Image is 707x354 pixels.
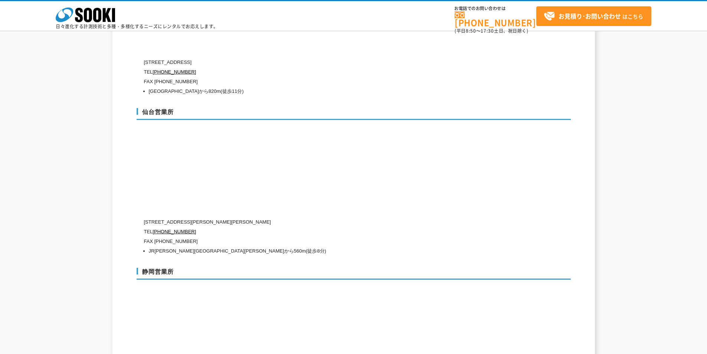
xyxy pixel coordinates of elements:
p: 日々進化する計測技術と多種・多様化するニーズにレンタルでお応えします。 [56,24,218,29]
p: FAX [PHONE_NUMBER] [144,237,500,246]
span: (平日 ～ 土日、祝日除く) [455,27,528,34]
p: TEL [144,227,500,237]
li: [GEOGRAPHIC_DATA]から820m(徒歩11分) [149,87,500,96]
a: お見積り･お問い合わせはこちら [536,6,651,26]
h3: 静岡営業所 [137,268,571,280]
span: 8:50 [466,27,476,34]
a: [PHONE_NUMBER] [153,229,196,234]
p: TEL [144,67,500,77]
li: JR[PERSON_NAME][GEOGRAPHIC_DATA][PERSON_NAME]から560m(徒歩8分) [149,246,500,256]
a: [PHONE_NUMBER] [455,12,536,27]
span: 17:30 [481,27,494,34]
strong: お見積り･お問い合わせ [559,12,621,20]
span: はこちら [544,11,643,22]
p: FAX [PHONE_NUMBER] [144,77,500,87]
p: [STREET_ADDRESS][PERSON_NAME][PERSON_NAME] [144,217,500,227]
span: お電話でのお問い合わせは [455,6,536,11]
h3: 仙台営業所 [137,108,571,120]
a: [PHONE_NUMBER] [153,69,196,75]
p: [STREET_ADDRESS] [144,58,500,67]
